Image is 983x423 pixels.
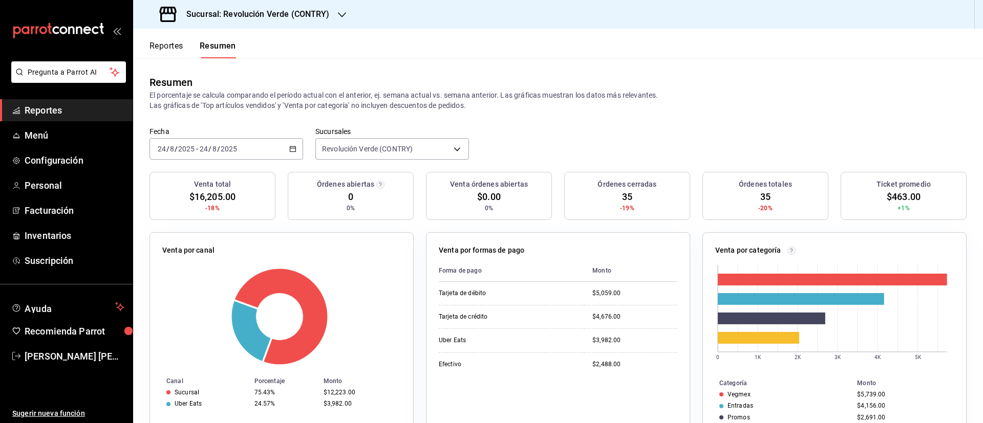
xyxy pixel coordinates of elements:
div: navigation tabs [149,41,236,58]
th: Forma de pago [439,260,584,282]
span: Personal [25,179,124,192]
span: / [166,145,169,153]
span: 35 [760,190,771,204]
input: -- [157,145,166,153]
div: Vegmex [728,391,751,398]
div: 24.57% [254,400,315,407]
span: -20% [758,204,773,213]
span: Facturación [25,204,124,217]
label: Fecha [149,128,303,135]
span: / [208,145,211,153]
div: Sucursal [175,389,199,396]
div: $12,223.00 [324,389,397,396]
th: Monto [584,260,677,282]
button: Resumen [200,41,236,58]
div: $4,676.00 [592,313,677,321]
text: 5K [915,354,922,360]
th: Monto [853,377,966,389]
span: Inventarios [25,229,124,242]
p: Venta por categoría [715,245,781,256]
div: $3,982.00 [324,400,397,407]
div: Tarjeta de débito [439,289,541,298]
span: Revolución Verde (CONTRY) [322,144,413,154]
div: Tarjeta de crédito [439,313,541,321]
a: Pregunta a Parrot AI [7,74,126,85]
div: Uber Eats [175,400,202,407]
span: 35 [622,190,632,204]
text: 3K [835,354,841,360]
span: -19% [620,204,634,213]
th: Porcentaje [250,375,319,387]
h3: Ticket promedio [877,179,931,190]
span: Recomienda Parrot [25,324,124,338]
div: $5,739.00 [857,391,950,398]
text: 2K [795,354,801,360]
div: $2,488.00 [592,360,677,369]
button: Pregunta a Parrot AI [11,61,126,83]
h3: Venta total [194,179,231,190]
text: 0 [716,354,719,360]
div: Entradas [728,402,753,409]
text: 4K [874,354,881,360]
span: Reportes [25,103,124,117]
div: $3,982.00 [592,336,677,345]
span: $0.00 [477,190,501,204]
span: Configuración [25,153,124,167]
input: -- [212,145,217,153]
input: -- [169,145,175,153]
span: +1% [897,204,909,213]
label: Sucursales [315,128,469,135]
span: 0% [347,204,355,213]
input: ---- [178,145,195,153]
button: open_drawer_menu [113,27,121,35]
p: Venta por canal [162,245,215,256]
span: $463.00 [887,190,921,204]
span: -18% [205,204,220,213]
div: Promos [728,414,750,421]
h3: Sucursal: Revolución Verde (CONTRY) [178,8,330,20]
button: Reportes [149,41,183,58]
span: Suscripción [25,254,124,268]
div: $5,059.00 [592,289,677,298]
text: 1K [755,354,761,360]
h3: Órdenes abiertas [317,179,374,190]
div: Efectivo [439,360,541,369]
p: El porcentaje se calcula comparando el período actual con el anterior, ej. semana actual vs. sema... [149,90,967,110]
span: Pregunta a Parrot AI [28,67,110,78]
p: Venta por formas de pago [439,245,524,256]
th: Canal [150,375,250,387]
span: 0% [485,204,493,213]
span: [PERSON_NAME] [PERSON_NAME] [25,349,124,363]
span: / [217,145,220,153]
h3: Órdenes totales [739,179,792,190]
th: Monto [319,375,413,387]
span: 0 [348,190,353,204]
span: - [196,145,198,153]
th: Categoría [703,377,853,389]
span: Sugerir nueva función [12,408,124,419]
span: Ayuda [25,301,111,313]
input: ---- [220,145,238,153]
h3: Órdenes cerradas [597,179,656,190]
span: Menú [25,128,124,142]
div: $4,156.00 [857,402,950,409]
span: $16,205.00 [189,190,236,204]
input: -- [199,145,208,153]
div: 75.43% [254,389,315,396]
div: Resumen [149,75,193,90]
h3: Venta órdenes abiertas [450,179,528,190]
div: Uber Eats [439,336,541,345]
span: / [175,145,178,153]
div: $2,691.00 [857,414,950,421]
